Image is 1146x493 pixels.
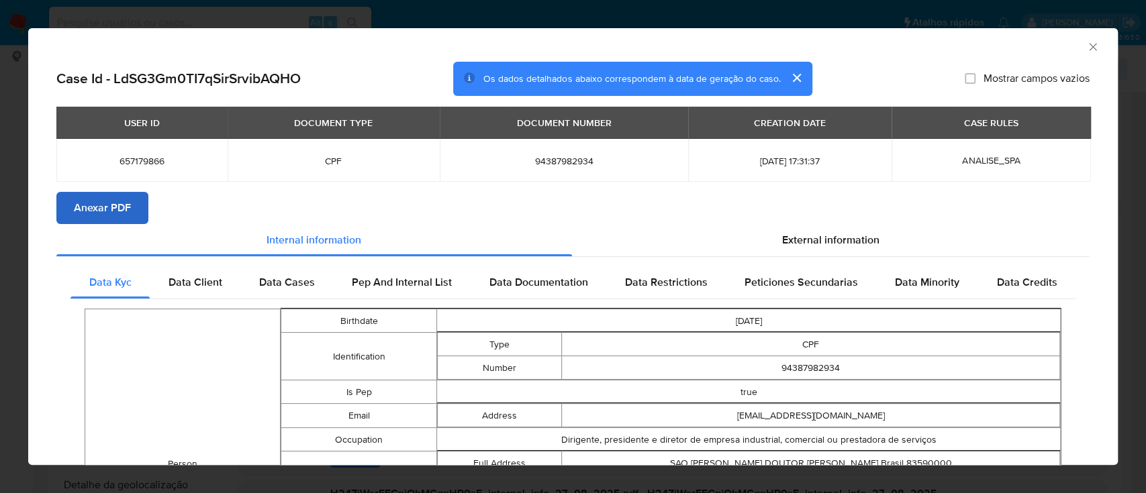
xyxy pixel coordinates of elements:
[895,274,959,290] span: Data Minority
[56,70,301,87] h2: Case Id - LdSG3Gm0TI7qSirSrvibAQHO
[281,333,436,380] td: Identification
[244,155,424,167] span: CPF
[562,451,1060,475] td: SAO [PERSON_NAME] DOUTOR [PERSON_NAME] Brasil 83590000
[746,111,833,134] div: CREATION DATE
[89,274,132,290] span: Data Kyc
[780,62,812,94] button: cerrar
[56,224,1090,256] div: Detailed info
[782,232,879,248] span: External information
[438,451,562,475] td: Full Address
[116,111,168,134] div: USER ID
[483,72,780,85] span: Os dados detalhados abaixo correspondem à data de geração do caso.
[438,356,562,380] td: Number
[437,380,1061,404] td: true
[962,154,1020,167] span: ANALISE_SPA
[508,111,619,134] div: DOCUMENT NUMBER
[281,404,436,428] td: Email
[267,232,361,248] span: Internal information
[70,266,1076,298] div: Detailed internal info
[562,404,1060,427] td: [EMAIL_ADDRESS][DOMAIN_NAME]
[286,111,381,134] div: DOCUMENT TYPE
[1086,40,1098,52] button: Fechar a janela
[281,428,436,451] td: Occupation
[956,111,1026,134] div: CASE RULES
[625,274,708,290] span: Data Restrictions
[28,28,1118,465] div: closure-recommendation-modal
[259,274,315,290] span: Data Cases
[745,274,858,290] span: Peticiones Secundarias
[74,193,131,223] span: Anexar PDF
[704,155,875,167] span: [DATE] 17:31:37
[281,309,436,333] td: Birthdate
[56,192,148,224] button: Anexar PDF
[437,428,1061,451] td: Dirigente, presidente e diretor de empresa industrial, comercial ou prestadora de serviços
[562,356,1060,380] td: 94387982934
[489,274,587,290] span: Data Documentation
[438,404,562,427] td: Address
[562,333,1060,356] td: CPF
[169,274,222,290] span: Data Client
[984,72,1090,85] span: Mostrar campos vazios
[437,309,1061,333] td: [DATE]
[73,155,211,167] span: 657179866
[352,274,452,290] span: Pep And Internal List
[456,155,672,167] span: 94387982934
[281,380,436,404] td: Is Pep
[996,274,1057,290] span: Data Credits
[965,73,975,84] input: Mostrar campos vazios
[438,333,562,356] td: Type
